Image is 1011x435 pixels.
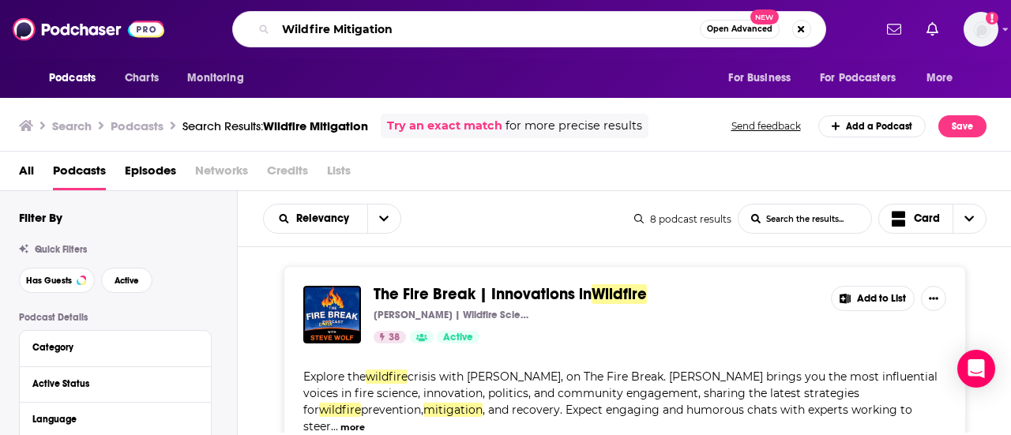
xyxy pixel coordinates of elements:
[263,118,368,133] span: Wildfire Mitigation
[727,119,806,133] button: Send feedback
[19,210,62,225] h2: Filter By
[367,204,400,233] button: open menu
[32,342,188,353] div: Category
[750,9,779,24] span: New
[387,117,502,135] a: Try an exact match
[964,12,998,47] span: Logged in as juliannem
[443,330,473,346] span: Active
[920,16,945,43] a: Show notifications dropdown
[32,378,188,389] div: Active Status
[389,330,400,346] span: 38
[19,158,34,190] a: All
[319,403,361,417] span: wildfire
[111,118,163,133] h3: Podcasts
[38,63,116,93] button: open menu
[267,158,308,190] span: Credits
[303,369,366,384] span: Explore the
[881,16,908,43] a: Show notifications dropdown
[19,268,95,293] button: Has Guests
[914,213,940,224] span: Card
[374,331,406,343] a: 38
[232,11,826,47] div: Search podcasts, credits, & more...
[423,403,483,417] span: mitigation
[986,12,998,24] svg: Add a profile image
[303,369,938,417] span: crisis with [PERSON_NAME], on The Fire Break. [PERSON_NAME] brings you the most influential voice...
[831,286,915,311] button: Add to List
[101,268,152,293] button: Active
[263,204,401,234] h2: Choose List sort
[32,409,198,429] button: Language
[957,350,995,388] div: Open Intercom Messenger
[182,118,368,133] a: Search Results:Wildfire Mitigation
[374,309,532,321] p: [PERSON_NAME] | Wildfire Scientist
[818,115,926,137] a: Add a Podcast
[32,373,198,393] button: Active Status
[187,67,243,89] span: Monitoring
[717,63,810,93] button: open menu
[331,419,338,433] span: ...
[32,337,198,357] button: Category
[49,67,96,89] span: Podcasts
[915,63,973,93] button: open menu
[340,421,365,434] button: more
[361,403,423,417] span: prevention,
[19,312,212,323] p: Podcast Details
[296,213,355,224] span: Relevancy
[921,286,946,311] button: Show More Button
[366,369,408,384] span: wildfire
[437,331,479,343] a: Active
[728,67,791,89] span: For Business
[592,284,647,304] span: Wildfire
[374,284,592,304] span: The Fire Break | Innovations in
[32,414,188,425] div: Language
[35,244,87,255] span: Quick Filters
[707,25,772,33] span: Open Advanced
[53,158,106,190] a: Podcasts
[820,67,896,89] span: For Podcasters
[13,14,164,44] img: Podchaser - Follow, Share and Rate Podcasts
[700,20,780,39] button: Open AdvancedNew
[182,118,368,133] div: Search Results:
[810,63,919,93] button: open menu
[176,63,264,93] button: open menu
[52,118,92,133] h3: Search
[26,276,72,285] span: Has Guests
[964,12,998,47] button: Show profile menu
[964,12,998,47] img: User Profile
[115,276,139,285] span: Active
[303,403,912,433] span: , and recovery. Expect engaging and humorous chats with experts working to steer
[125,67,159,89] span: Charts
[938,115,987,137] button: Save
[115,63,168,93] a: Charts
[505,117,642,135] span: for more precise results
[125,158,176,190] a: Episodes
[303,286,361,343] img: The Fire Break | Innovations in Wildfire
[926,67,953,89] span: More
[195,158,248,190] span: Networks
[374,286,647,303] a: The Fire Break | Innovations inWildfire
[276,17,700,42] input: Search podcasts, credits, & more...
[327,158,351,190] span: Lists
[634,213,731,225] div: 8 podcast results
[878,204,987,234] button: Choose View
[264,213,367,224] button: open menu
